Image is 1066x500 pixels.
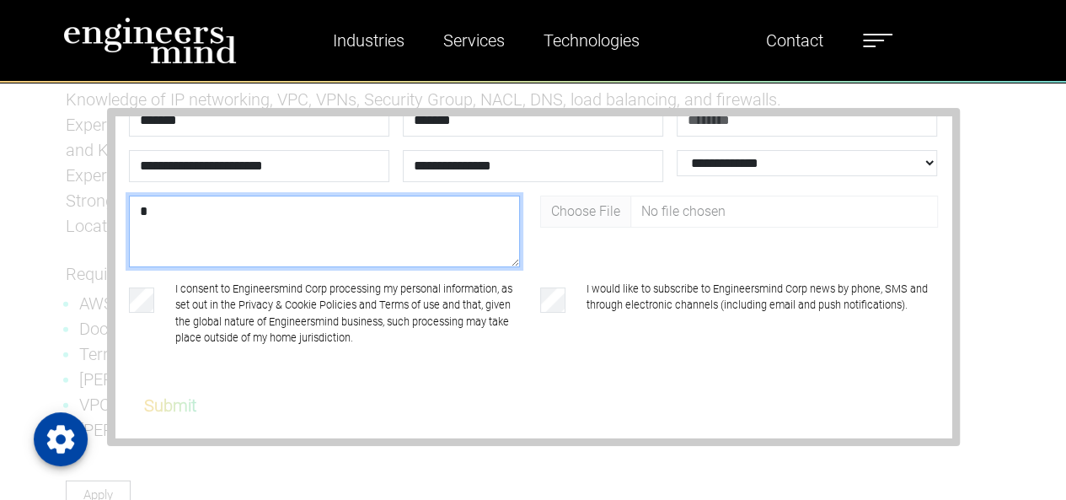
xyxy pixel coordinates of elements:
a: Contact [758,21,829,60]
label: I consent to Engineersmind Corp processing my personal information, as set out in the Privacy & C... [175,281,527,346]
label: I would like to subscribe to Engineersmind Corp news by phone, SMS and through electronic channel... [587,281,938,346]
a: Services [437,21,512,60]
a: Technologies [537,21,646,60]
img: logo [63,17,237,64]
a: Industries [326,21,411,60]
